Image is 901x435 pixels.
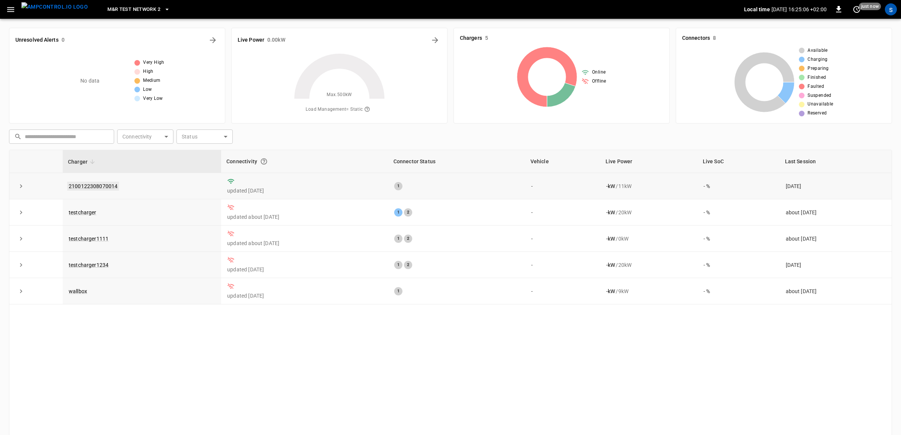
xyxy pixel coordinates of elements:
span: just now [859,3,881,10]
button: set refresh interval [851,3,863,15]
span: M&R Test network 2 [107,5,160,14]
th: Last Session [780,150,892,173]
span: Max. 500 kW [327,91,352,99]
td: - % [698,173,780,199]
p: updated about [DATE] [227,213,382,221]
div: 1 [394,235,402,243]
span: Reserved [808,110,827,117]
p: - kW [606,209,615,216]
button: Connection between the charger and our software. [257,155,271,168]
p: - kW [606,182,615,190]
td: - [525,199,600,226]
p: updated about [DATE] [227,239,382,247]
h6: Unresolved Alerts [15,36,59,44]
p: - kW [606,235,615,242]
p: Local time [744,6,770,13]
div: 1 [394,261,402,269]
a: testcharger1234 [69,262,108,268]
td: - [525,226,600,252]
a: 2100122308070014 [67,182,119,191]
span: Suspended [808,92,832,99]
th: Vehicle [525,150,600,173]
p: - kW [606,261,615,269]
div: / 11 kW [606,182,692,190]
span: Offline [592,78,606,85]
td: - [525,173,600,199]
div: 1 [394,208,402,217]
td: - % [698,226,780,252]
button: expand row [15,259,27,271]
span: Finished [808,74,826,81]
div: 2 [404,235,412,243]
span: Low [143,86,152,93]
div: 1 [394,182,402,190]
p: [DATE] 16:25:06 +02:00 [771,6,827,13]
button: expand row [15,233,27,244]
th: Connector Status [388,150,525,173]
h6: 0.00 kW [267,36,285,44]
p: updated [DATE] [227,292,382,300]
img: ampcontrol.io logo [21,2,88,12]
td: about [DATE] [780,199,892,226]
td: about [DATE] [780,226,892,252]
span: Preparing [808,65,829,72]
th: Live SoC [698,150,780,173]
div: / 20 kW [606,209,692,216]
div: 1 [394,287,402,295]
button: expand row [15,207,27,218]
th: Live Power [600,150,698,173]
div: / 0 kW [606,235,692,242]
div: / 9 kW [606,287,692,295]
div: 2 [404,208,412,217]
span: Load Management = Static [306,103,373,116]
span: Faulted [808,83,824,90]
h6: 5 [485,34,488,42]
span: Very Low [143,95,163,102]
a: testcharger1111 [69,236,108,242]
span: Unavailable [808,101,833,108]
button: Energy Overview [429,34,441,46]
button: M&R Test network 2 [104,2,173,17]
span: Online [592,69,606,76]
h6: Chargers [460,34,482,42]
span: Available [808,47,828,54]
div: Connectivity [226,155,383,168]
span: Charger [68,157,97,166]
h6: Connectors [682,34,710,42]
h6: Live Power [238,36,264,44]
h6: 8 [713,34,716,42]
td: - % [698,252,780,278]
td: about [DATE] [780,278,892,304]
button: The system is using AmpEdge-configured limits for static load managment. Depending on your config... [361,103,373,116]
p: updated [DATE] [227,187,382,194]
p: - kW [606,287,615,295]
a: wallbox [69,288,87,294]
button: All Alerts [207,34,219,46]
button: expand row [15,181,27,192]
td: - % [698,199,780,226]
td: - % [698,278,780,304]
p: No data [80,77,99,85]
div: 2 [404,261,412,269]
div: profile-icon [885,3,897,15]
span: Very High [143,59,164,66]
td: [DATE] [780,252,892,278]
a: testcharger [69,209,96,215]
button: expand row [15,286,27,297]
span: High [143,68,154,75]
p: updated [DATE] [227,266,382,273]
span: Charging [808,56,827,63]
span: Medium [143,77,160,84]
td: - [525,252,600,278]
td: [DATE] [780,173,892,199]
div: / 20 kW [606,261,692,269]
h6: 0 [62,36,65,44]
td: - [525,278,600,304]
